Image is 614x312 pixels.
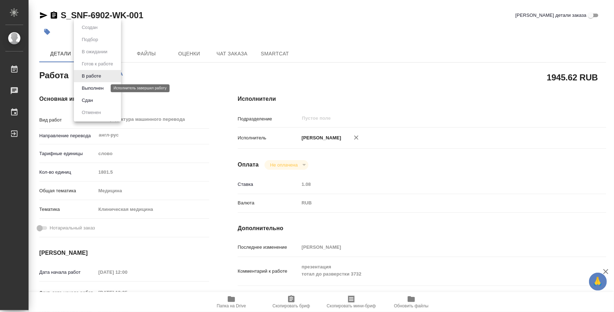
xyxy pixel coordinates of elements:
button: Сдан [80,96,95,104]
button: Подбор [80,36,100,44]
button: Готов к работе [80,60,115,68]
button: Создан [80,24,100,31]
button: Отменен [80,109,103,117]
button: В работе [80,72,103,80]
button: В ожидании [80,48,110,56]
button: Выполнен [80,84,106,92]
